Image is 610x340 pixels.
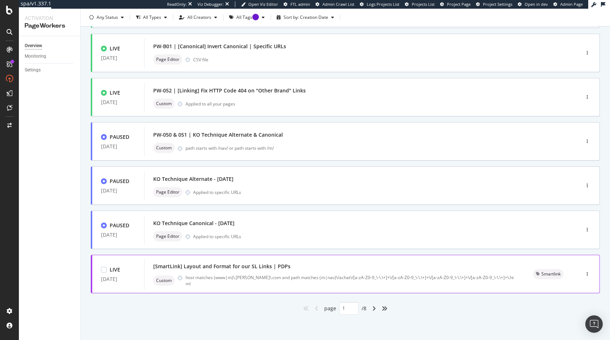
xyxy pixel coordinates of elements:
span: Logs Projects List [367,1,399,7]
div: Applied to specific URLs [193,189,241,195]
div: angle-right [369,303,379,314]
a: Admin Crawl List [316,1,354,7]
span: Project Page [447,1,471,7]
div: KO Technique Alternate - [DATE] [153,175,233,183]
div: All Tags [236,15,259,20]
span: Project Settings [483,1,512,7]
a: Logs Projects List [360,1,399,7]
span: Admin Crawl List [322,1,354,7]
div: Activation [25,14,74,22]
div: All Types [143,15,161,20]
div: neutral label [153,275,175,286]
div: All Creators [187,15,211,20]
button: Sort by: Creation Date [274,12,337,23]
span: Smartlink [541,272,561,276]
div: PW-052 | [Linking] Fix HTTP Code 404 on "Other Brand" Links [153,87,306,94]
span: Custom [156,101,172,106]
div: KO Technique Canonical - [DATE] [153,220,235,227]
a: Settings [25,66,75,74]
div: LIVE [110,89,120,96]
div: host matches (www|m)\.[PERSON_NAME]\.com and path matches (m|nav)\/achat\/[a-zA-Z0-9_\-\.\+]+\/[a... [186,274,516,287]
div: ReadOnly: [167,1,187,7]
div: neutral label [153,143,175,153]
div: neutral label [153,187,182,197]
div: neutral label [153,231,182,241]
div: Any Status [97,15,118,20]
div: LIVE [110,266,120,273]
div: Tooltip anchor [252,14,259,20]
div: PAUSED [110,133,129,141]
div: PAUSED [110,178,129,185]
a: Open Viz Editor [241,1,278,7]
span: Page Editor [156,190,179,194]
a: Monitoring [25,53,75,60]
span: Page Editor [156,57,179,62]
div: [DATE] [101,144,135,149]
div: PageWorkers [25,22,74,30]
div: PAUSED [110,222,129,229]
div: page / 8 [324,302,366,315]
div: PW-B01 | [Canonical] Invert Canonical | Specific URLs [153,43,286,50]
div: angle-left [312,303,321,314]
div: CSV file [193,57,208,63]
div: Applied to specific URLs [193,233,241,240]
div: [DATE] [101,276,135,282]
span: Open in dev [525,1,548,7]
div: Monitoring [25,53,46,60]
a: Project Page [440,1,471,7]
a: Projects List [405,1,435,7]
div: Settings [25,66,41,74]
span: Open Viz Editor [248,1,278,7]
div: [DATE] [101,55,135,61]
div: neutral label [153,54,182,65]
span: Admin Page [560,1,583,7]
button: All Creators [176,12,220,23]
div: [DATE] [101,232,135,238]
div: [SmartLink] Layout and Format for our SL Links | PDPs [153,263,290,270]
div: [DATE] [101,99,135,105]
span: Custom [156,278,172,283]
div: angles-right [379,303,390,314]
div: [DATE] [101,188,135,194]
a: Project Settings [476,1,512,7]
a: Open in dev [518,1,548,7]
span: Projects List [412,1,435,7]
div: Overview [25,42,42,50]
div: PW-050 & 051 | KO Technique Alternate & Canonical [153,131,283,138]
div: LIVE [110,45,120,52]
span: Page Editor [156,234,179,239]
a: Overview [25,42,75,50]
a: FTL admin [284,1,310,7]
div: path starts with /nav/ or path starts with /m/ [186,145,549,151]
button: Any Status [86,12,127,23]
a: Admin Page [553,1,583,7]
div: angles-left [300,303,312,314]
div: neutral label [533,269,564,279]
div: Applied to all your pages [186,101,235,107]
span: FTL admin [290,1,310,7]
div: Viz Debugger: [198,1,224,7]
div: neutral label [153,99,175,109]
span: Custom [156,146,172,150]
button: All Types [133,12,170,23]
button: All TagsTooltip anchor [226,12,268,23]
div: Open Intercom Messenger [585,315,603,333]
div: Sort by: Creation Date [284,15,328,20]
